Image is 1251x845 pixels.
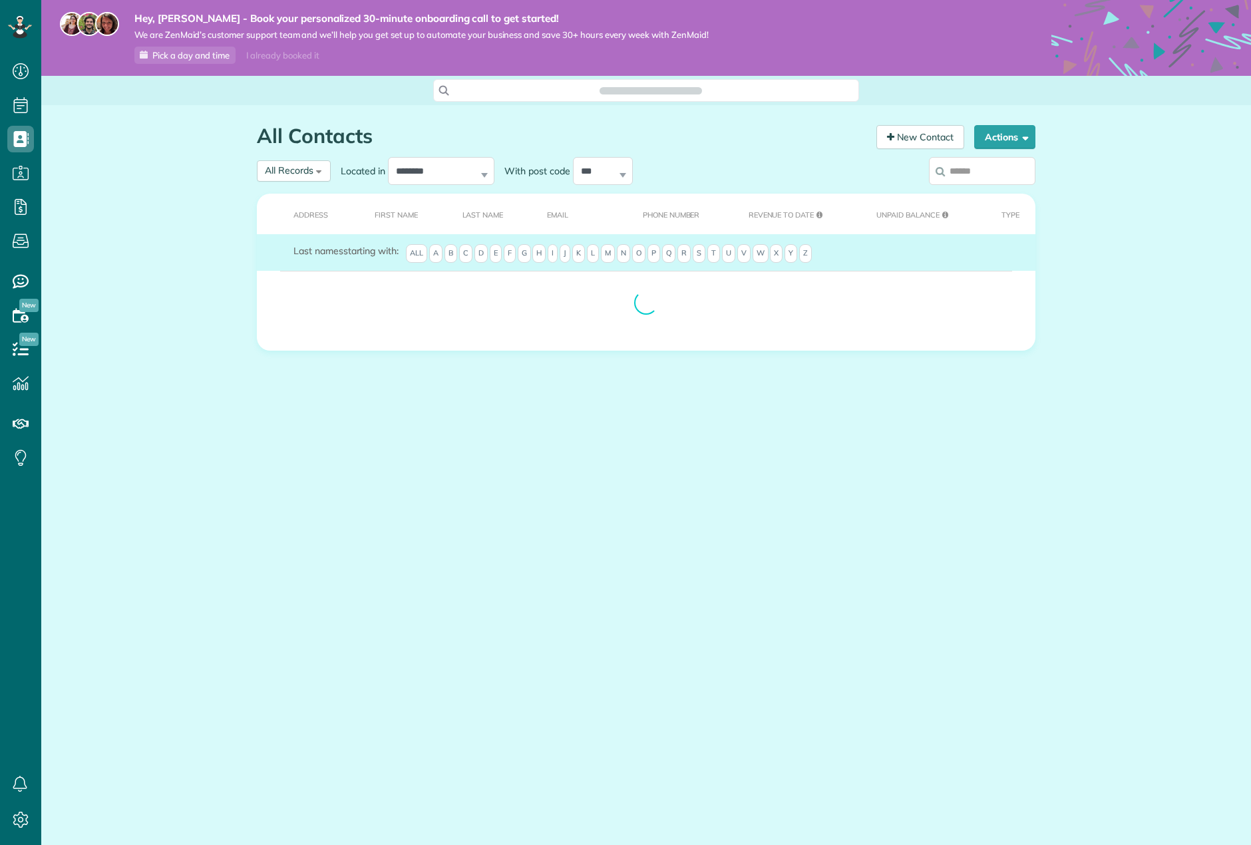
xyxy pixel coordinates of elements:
[693,244,705,263] span: S
[560,244,570,263] span: J
[406,244,427,263] span: All
[799,244,812,263] span: Z
[293,244,399,257] label: starting with:
[238,47,327,64] div: I already booked it
[662,244,675,263] span: Q
[707,244,720,263] span: T
[265,164,313,176] span: All Records
[504,244,516,263] span: F
[572,244,585,263] span: K
[257,194,354,234] th: Address
[494,164,573,178] label: With post code
[526,194,622,234] th: Email
[445,244,457,263] span: B
[617,244,630,263] span: N
[876,125,964,149] a: New Contact
[60,12,84,36] img: maria-72a9807cf96188c08ef61303f053569d2e2a8a1cde33d635c8a3ac13582a053d.jpg
[257,125,866,147] h1: All Contacts
[293,245,343,257] span: Last names
[677,244,691,263] span: R
[785,244,797,263] span: Y
[981,194,1035,234] th: Type
[601,244,615,263] span: M
[77,12,101,36] img: jorge-587dff0eeaa6aab1f244e6dc62b8924c3b6ad411094392a53c71c6c4a576187d.jpg
[770,244,783,263] span: X
[587,244,599,263] span: L
[613,84,688,97] span: Search ZenMaid…
[737,244,751,263] span: V
[354,194,441,234] th: First Name
[134,12,709,25] strong: Hey, [PERSON_NAME] - Book your personalized 30-minute onboarding call to get started!
[134,29,709,41] span: We are ZenMaid’s customer support team and we’ll help you get set up to automate your business an...
[856,194,980,234] th: Unpaid Balance
[459,244,472,263] span: C
[722,244,735,263] span: U
[19,333,39,346] span: New
[490,244,502,263] span: E
[974,125,1035,149] button: Actions
[152,50,230,61] span: Pick a day and time
[429,244,443,263] span: A
[442,194,527,234] th: Last Name
[474,244,488,263] span: D
[19,299,39,312] span: New
[728,194,856,234] th: Revenue to Date
[753,244,769,263] span: W
[647,244,660,263] span: P
[632,244,645,263] span: O
[622,194,728,234] th: Phone number
[532,244,546,263] span: H
[95,12,119,36] img: michelle-19f622bdf1676172e81f8f8fba1fb50e276960ebfe0243fe18214015130c80e4.jpg
[518,244,531,263] span: G
[134,47,236,64] a: Pick a day and time
[331,164,388,178] label: Located in
[548,244,558,263] span: I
